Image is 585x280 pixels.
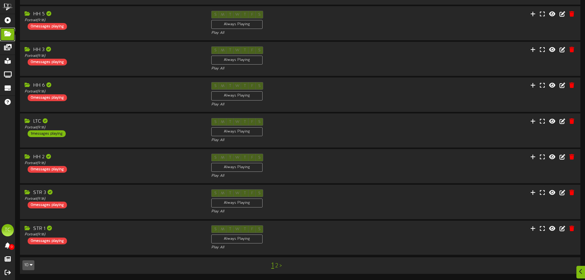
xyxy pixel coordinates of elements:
[25,125,202,130] div: Portrait ( 9:16 )
[275,262,278,269] a: 2
[211,235,263,243] div: Always Playing
[9,244,14,250] span: 0
[211,245,389,250] div: Play All
[25,161,202,166] div: Portrait ( 9:16 )
[22,260,34,270] button: 10
[25,89,202,94] div: Portrait ( 9:16 )
[279,262,282,269] a: >
[211,127,263,136] div: Always Playing
[25,11,202,18] div: HH 5
[28,202,67,208] div: 0 messages playing
[28,238,67,244] div: 0 messages playing
[25,232,202,237] div: Portrait ( 9:16 )
[2,224,14,236] div: TC
[28,130,66,137] div: 1 messages playing
[25,225,202,232] div: STR 1
[25,53,202,59] div: Portrait ( 9:16 )
[211,199,263,207] div: Always Playing
[211,30,389,36] div: Play All
[211,209,389,214] div: Play All
[28,166,67,173] div: 0 messages playing
[211,138,389,143] div: Play All
[25,118,202,125] div: LTC
[25,196,202,202] div: Portrait ( 9:16 )
[211,56,263,65] div: Always Playing
[271,262,274,270] a: 1
[25,189,202,196] div: STR 3
[211,91,263,100] div: Always Playing
[28,94,67,101] div: 0 messages playing
[211,66,389,71] div: Play All
[211,163,263,172] div: Always Playing
[211,102,389,107] div: Play All
[28,59,67,65] div: 0 messages playing
[28,23,67,30] div: 0 messages playing
[25,154,202,161] div: HH 2
[25,18,202,23] div: Portrait ( 9:16 )
[25,82,202,89] div: HH 6
[211,173,389,179] div: Play All
[211,20,263,29] div: Always Playing
[25,46,202,53] div: HH 3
